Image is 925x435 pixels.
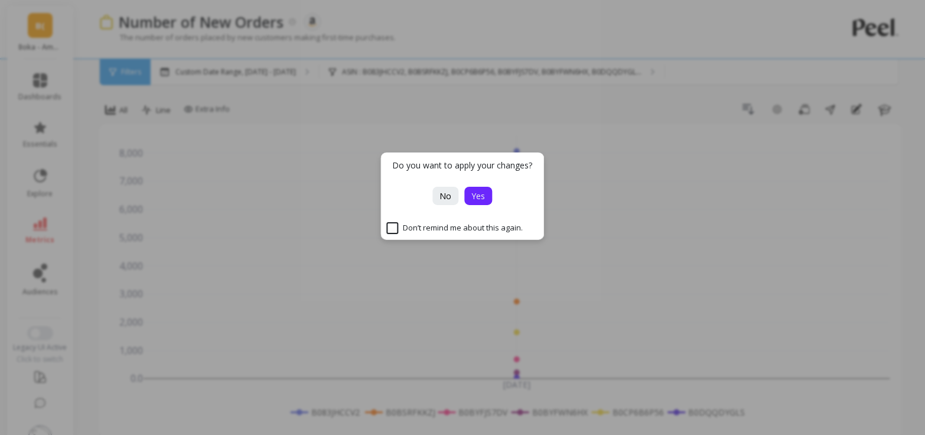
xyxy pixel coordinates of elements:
span: Yes [472,190,486,202]
span: Don’t remind me about this again. [387,222,523,234]
p: Do you want to apply your changes? [393,160,533,171]
button: No [433,187,459,205]
span: No [440,190,452,202]
button: Yes [465,187,493,205]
